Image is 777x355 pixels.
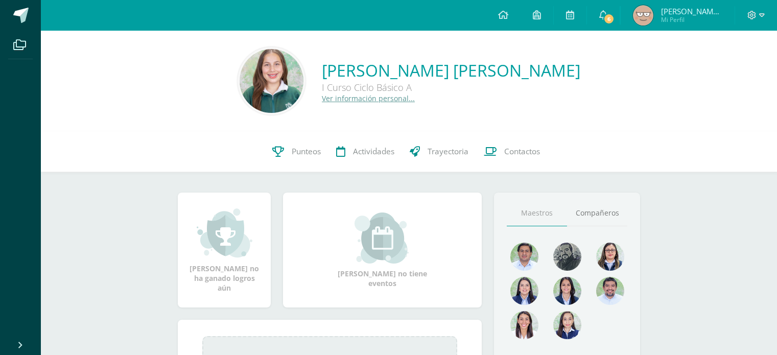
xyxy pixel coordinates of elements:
[188,207,261,293] div: [PERSON_NAME] no ha ganado logros aún
[355,212,410,264] img: event_small.png
[510,277,538,305] img: 421193c219fb0d09e137c3cdd2ddbd05.png
[553,243,581,271] img: 4179e05c207095638826b52d0d6e7b97.png
[322,59,580,81] a: [PERSON_NAME] [PERSON_NAME]
[322,93,415,103] a: Ver información personal...
[661,6,722,16] span: [PERSON_NAME] [PERSON_NAME]
[596,243,624,271] img: 9e1b7ce4e6aa0d8e84a9b74fa5951954.png
[265,131,328,172] a: Punteos
[596,277,624,305] img: 2928173b59948196966dad9e2036a027.png
[322,81,580,93] div: I Curso Ciclo Básico A
[567,200,627,226] a: Compañeros
[553,311,581,339] img: e0582db7cc524a9960c08d03de9ec803.png
[328,131,402,172] a: Actividades
[428,146,468,157] span: Trayectoria
[504,146,540,157] span: Contactos
[197,207,252,258] img: achievement_small.png
[633,5,653,26] img: 21b300191b0ea1a6c6b5d9373095fc38.png
[402,131,476,172] a: Trayectoria
[510,311,538,339] img: 38d188cc98c34aa903096de2d1c9671e.png
[507,200,567,226] a: Maestros
[661,15,722,24] span: Mi Perfil
[553,277,581,305] img: d4e0c534ae446c0d00535d3bb96704e9.png
[603,13,615,25] span: 6
[510,243,538,271] img: 1e7bfa517bf798cc96a9d855bf172288.png
[292,146,321,157] span: Punteos
[476,131,548,172] a: Contactos
[353,146,394,157] span: Actividades
[332,212,434,288] div: [PERSON_NAME] no tiene eventos
[240,49,303,113] img: dcae83aecdce28b3332d0a5e74de40d4.png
